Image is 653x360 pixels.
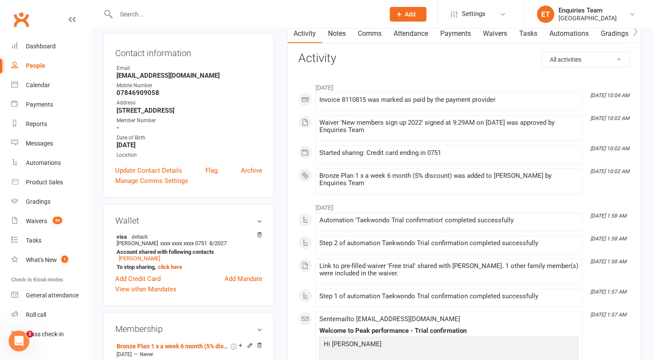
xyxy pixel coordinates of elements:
div: Dashboard [26,43,56,50]
span: Never [140,351,153,357]
div: Tasks [26,237,41,244]
i: [DATE] 1:58 AM [590,259,626,265]
strong: Account shared with following contacts [117,249,258,255]
div: Address [117,99,262,107]
strong: visa [117,233,258,240]
a: Gradings [11,192,91,212]
div: Started sharing: Credit card ending in 0751 [319,149,578,157]
div: Step 1 of automation Taekwondo Trial confirmation completed successfully [319,293,578,300]
i: [DATE] 10:02 AM [590,115,629,121]
a: Dashboard [11,37,91,56]
div: — [114,351,262,358]
h3: Membership [115,324,262,334]
a: What's New1 [11,250,91,270]
a: Calendar [11,76,91,95]
i: [DATE] 10:04 AM [590,92,629,98]
a: Payments [11,95,91,114]
a: View other Mandates [115,284,177,294]
a: Comms [352,24,388,44]
div: Bronze Plan 1 x a week 6 month (5% discount) was added to [PERSON_NAME] by Enquiries Team [319,172,578,187]
a: Clubworx [10,9,32,30]
h3: Activity [298,52,630,65]
a: Attendance [388,24,434,44]
i: [DATE] 1:57 AM [590,312,626,318]
li: [DATE] [298,199,630,212]
div: Reports [26,120,47,127]
div: Enquiries Team [558,6,617,14]
a: Waivers [477,24,513,44]
a: Roll call [11,305,91,325]
a: People [11,56,91,76]
div: What's New [26,256,57,263]
div: Mobile Number [117,82,262,90]
a: General attendance kiosk mode [11,286,91,305]
div: Member Number [117,117,262,125]
a: click here [158,264,182,270]
i: [DATE] 1:58 AM [590,213,626,219]
span: Add [405,11,416,18]
span: 1 [61,256,68,263]
span: 49 [53,217,62,224]
div: Product Sales [26,179,63,186]
span: Settings [462,4,486,24]
div: Messages [26,140,53,147]
a: Notes [322,24,352,44]
div: Automations [26,159,61,166]
div: Link to pre-filled waiver 'Free trial' shared with [PERSON_NAME]. 1 other family member(s) were i... [319,262,578,277]
div: Roll call [26,311,46,318]
button: Add [390,7,426,22]
a: Reports [11,114,91,134]
span: default [129,233,150,240]
div: Class check-in [26,331,64,338]
a: Automations [11,153,91,173]
div: Location [117,151,262,159]
div: Automation 'Taekwondo Trial confirmation' completed successfully [319,217,578,224]
h3: Contact information [115,45,262,58]
li: [PERSON_NAME] [115,232,262,272]
a: Class kiosk mode [11,325,91,344]
strong: 07846909058 [117,89,262,97]
a: Automations [543,24,595,44]
a: Waivers 49 [11,212,91,231]
input: Search... [114,8,379,20]
span: Sent email to [EMAIL_ADDRESS][DOMAIN_NAME] [319,315,460,323]
li: [DATE] [298,79,630,92]
div: Waivers [26,218,47,224]
a: Bronze Plan 1 x a week 6 month (5% discount) [117,343,229,350]
i: [DATE] 10:02 AM [590,145,629,152]
a: Flag [205,165,218,176]
a: Update Contact Details [115,165,182,176]
a: [PERSON_NAME] [119,255,160,262]
strong: - [117,124,262,132]
i: [DATE] 10:02 AM [590,168,629,174]
div: Date of Birth [117,134,262,142]
span: 8/2027 [209,240,227,246]
h3: Wallet [115,216,262,225]
i: [DATE] 1:57 AM [590,289,626,295]
a: Payments [434,24,477,44]
div: ET [537,6,554,23]
span: 2 [26,331,33,338]
div: Step 2 of automation Taekwondo Trial confirmation completed successfully [319,240,578,247]
div: Email [117,64,262,73]
a: Activity [287,24,322,44]
a: Tasks [513,24,543,44]
div: People [26,62,45,69]
a: Add Mandate [224,274,262,284]
strong: [EMAIL_ADDRESS][DOMAIN_NAME] [117,72,262,79]
a: Archive [241,165,262,176]
div: Waiver 'New members sign up 2022' signed at 9:29AM on [DATE] was approved by Enquiries Team [319,119,578,134]
a: Product Sales [11,173,91,192]
div: Invoice 8110815 was marked as paid by the payment provider [319,96,578,104]
p: Hi [PERSON_NAME] [322,339,576,351]
div: [GEOGRAPHIC_DATA] [558,14,617,22]
a: Add Credit Card [115,274,161,284]
strong: To stop sharing, [117,264,258,270]
div: Welcome to Peak performance - Trial confirmation [319,327,578,335]
span: [DATE] [117,351,132,357]
a: Messages [11,134,91,153]
div: General attendance [26,292,79,299]
iframe: Intercom live chat [9,331,29,351]
i: [DATE] 1:58 AM [590,236,626,242]
strong: [DATE] [117,141,262,149]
